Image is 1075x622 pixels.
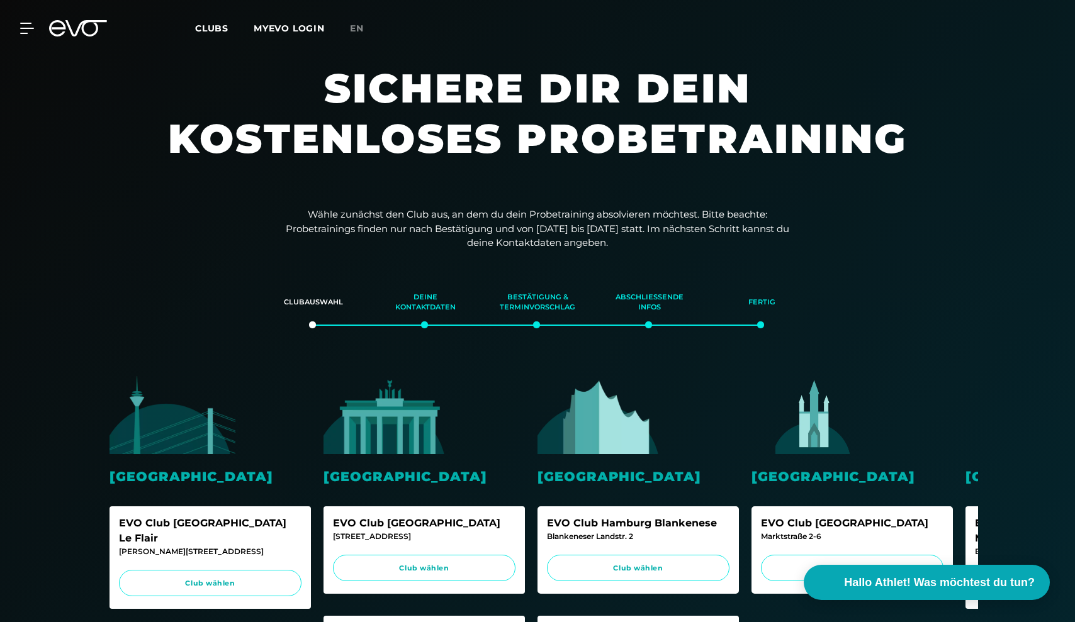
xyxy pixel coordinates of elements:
a: Club wählen [761,555,943,582]
div: Deine Kontaktdaten [385,286,466,319]
a: Club wählen [333,555,515,582]
a: Clubs [195,22,254,34]
div: Marktstraße 2-6 [761,531,943,542]
div: [GEOGRAPHIC_DATA] [537,467,739,486]
span: Club wählen [345,563,504,574]
div: Bestätigung & Terminvorschlag [497,286,578,319]
div: Clubauswahl [273,286,354,319]
div: [GEOGRAPHIC_DATA] [110,467,311,486]
div: EVO Club [GEOGRAPHIC_DATA] [761,516,943,531]
div: EVO Club Hamburg Blankenese [547,516,729,531]
a: Club wählen [547,555,729,582]
div: [GEOGRAPHIC_DATA] [751,467,953,486]
span: en [350,23,364,34]
button: Hallo Athlet! Was möchtest du tun? [804,565,1050,600]
a: Club wählen [119,570,301,597]
div: [PERSON_NAME][STREET_ADDRESS] [119,546,301,557]
img: evofitness [537,375,663,454]
img: evofitness [751,375,877,454]
a: MYEVO LOGIN [254,23,325,34]
a: en [350,21,379,36]
div: Abschließende Infos [609,286,690,319]
img: evofitness [110,375,235,454]
span: Club wählen [559,563,718,574]
span: Clubs [195,23,228,34]
div: Blankeneser Landstr. 2 [547,531,729,542]
div: EVO Club [GEOGRAPHIC_DATA] [333,516,515,531]
div: Fertig [721,286,802,319]
p: Wähle zunächst den Club aus, an dem du dein Probetraining absolvieren möchtest. Bitte beachte: Pr... [286,208,789,250]
img: evofitness [324,375,449,454]
div: EVO Club [GEOGRAPHIC_DATA] Le Flair [119,516,301,546]
span: Club wählen [773,563,931,574]
span: Hallo Athlet! Was möchtest du tun? [844,574,1035,591]
span: Club wählen [131,578,290,589]
h1: Sichere dir dein kostenloses Probetraining [160,63,915,189]
div: [STREET_ADDRESS] [333,531,515,542]
div: [GEOGRAPHIC_DATA] [324,467,525,486]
